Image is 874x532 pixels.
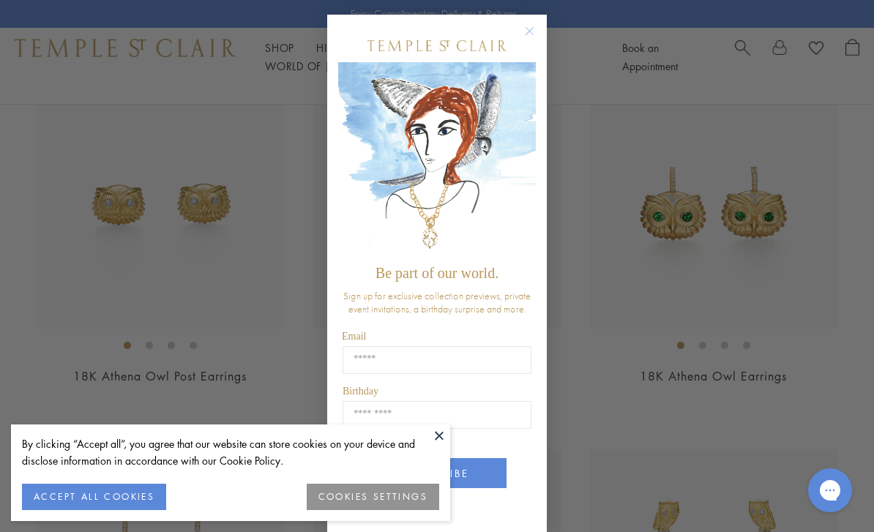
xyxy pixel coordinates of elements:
[338,62,536,258] img: c4a9eb12-d91a-4d4a-8ee0-386386f4f338.jpeg
[801,463,859,517] iframe: Gorgias live chat messenger
[343,289,531,315] span: Sign up for exclusive collection previews, private event invitations, a birthday surprise and more.
[367,40,507,51] img: Temple St. Clair
[342,331,366,342] span: Email
[528,29,546,48] button: Close dialog
[307,484,439,510] button: COOKIES SETTINGS
[376,265,498,281] span: Be part of our world.
[343,386,378,397] span: Birthday
[343,346,531,374] input: Email
[22,484,166,510] button: ACCEPT ALL COOKIES
[22,435,439,469] div: By clicking “Accept all”, you agree that our website can store cookies on your device and disclos...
